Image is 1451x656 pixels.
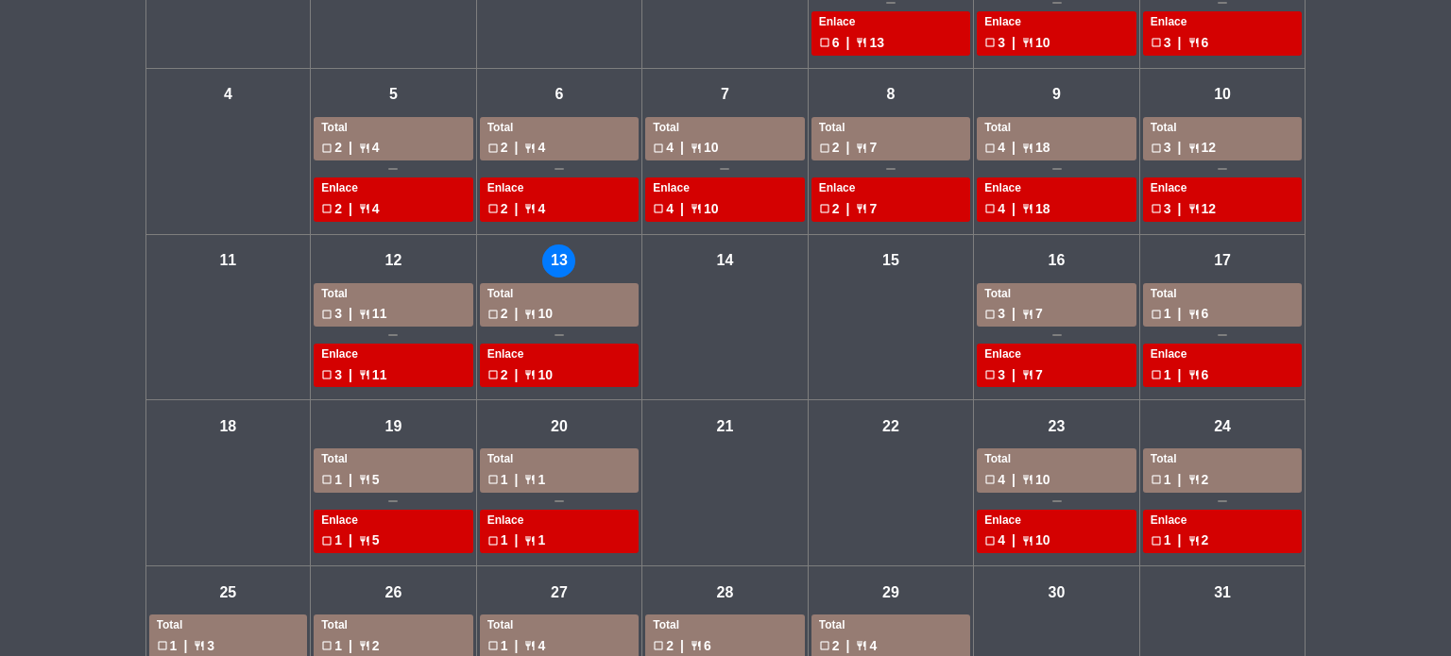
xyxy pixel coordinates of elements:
div: 5 [377,78,410,111]
div: 4 18 [984,198,1129,220]
span: check_box_outline_blank [1151,309,1162,320]
span: check_box_outline_blank [321,143,333,154]
div: Total [157,616,300,635]
span: | [349,530,352,551]
div: 2 4 [321,137,466,159]
span: | [1178,137,1182,159]
span: | [349,198,352,220]
span: | [846,198,850,220]
span: restaurant [1022,474,1033,485]
span: check_box_outline_blank [321,535,333,547]
div: Total [321,119,466,138]
span: restaurant [359,369,370,380]
div: Total [1151,285,1295,304]
div: Enlace [487,345,632,364]
span: check_box_outline_blank [321,203,333,214]
span: restaurant [1188,143,1200,154]
span: | [1178,364,1182,386]
span: check_box_outline_blank [321,309,333,320]
div: 2 4 [487,198,632,220]
span: | [514,364,518,386]
div: 1 1 [487,469,632,491]
div: 4 10 [984,530,1129,551]
span: check_box_outline_blank [321,474,333,485]
span: | [514,198,518,220]
div: 19 [377,410,410,443]
span: restaurant [691,640,702,651]
span: restaurant [1022,143,1033,154]
div: 23 [1040,410,1073,443]
span: restaurant [524,474,536,485]
span: check_box_outline_blank [984,203,996,214]
span: restaurant [856,143,867,154]
span: | [1012,469,1016,491]
span: check_box_outline_blank [819,203,830,214]
span: check_box_outline_blank [321,369,333,380]
span: restaurant [359,640,370,651]
div: Total [487,616,632,635]
div: 4 10 [653,198,797,220]
div: 15 [874,244,907,278]
div: Enlace [984,13,1129,32]
div: 7 [708,78,742,111]
span: restaurant [359,143,370,154]
span: restaurant [524,535,536,547]
div: 13 [542,244,575,278]
span: check_box_outline_blank [321,640,333,651]
span: | [1012,530,1016,551]
span: restaurant [1188,37,1200,48]
span: check_box_outline_blank [984,309,996,320]
span: restaurant [359,474,370,485]
div: 20 [542,410,575,443]
div: 6 [542,78,575,111]
span: restaurant [856,640,867,651]
span: | [514,469,518,491]
div: 22 [874,410,907,443]
div: 6 13 [819,32,964,54]
span: check_box_outline_blank [1151,535,1162,547]
div: 4 10 [653,137,797,159]
span: restaurant [359,203,370,214]
div: Enlace [984,179,1129,198]
span: check_box_outline_blank [487,640,499,651]
span: restaurant [524,309,536,320]
span: | [349,137,352,159]
span: | [1178,530,1182,551]
div: 9 [1040,78,1073,111]
div: Enlace [819,179,964,198]
span: check_box_outline_blank [984,143,996,154]
span: restaurant [359,309,370,320]
div: Enlace [1151,345,1295,364]
div: Total [321,285,466,304]
span: check_box_outline_blank [1151,143,1162,154]
div: Total [487,450,632,469]
span: check_box_outline_blank [984,37,996,48]
span: check_box_outline_blank [653,640,664,651]
div: Enlace [1151,512,1295,530]
div: 14 [708,244,742,278]
div: Total [819,119,964,138]
span: check_box_outline_blank [487,203,499,214]
div: 3 12 [1151,198,1295,220]
div: Total [321,616,466,635]
span: | [846,32,850,54]
span: | [680,198,684,220]
span: | [1012,303,1016,325]
span: restaurant [1188,369,1200,380]
span: restaurant [194,640,205,651]
span: check_box_outline_blank [984,535,996,547]
span: check_box_outline_blank [653,203,664,214]
span: restaurant [1022,37,1033,48]
span: restaurant [1022,369,1033,380]
div: 4 [212,78,245,111]
div: Enlace [984,512,1129,530]
span: restaurant [524,143,536,154]
span: check_box_outline_blank [487,474,499,485]
span: restaurant [1022,203,1033,214]
span: check_box_outline_blank [1151,203,1162,214]
div: 16 [1040,244,1073,278]
span: check_box_outline_blank [1151,474,1162,485]
div: 2 4 [321,198,466,220]
span: | [514,530,518,551]
span: | [1012,364,1016,386]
